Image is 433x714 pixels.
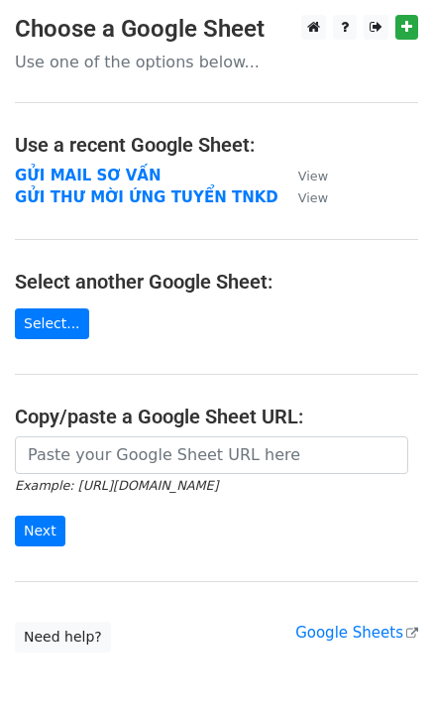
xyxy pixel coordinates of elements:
[15,133,418,157] h4: Use a recent Google Sheet:
[15,270,418,294] h4: Select another Google Sheet:
[15,405,418,428] h4: Copy/paste a Google Sheet URL:
[278,167,328,184] a: View
[15,436,408,474] input: Paste your Google Sheet URL here
[298,169,328,183] small: View
[15,516,65,546] input: Next
[15,478,218,493] small: Example: [URL][DOMAIN_NAME]
[15,167,161,184] a: GỬI MAIL SƠ VẤN
[15,52,418,72] p: Use one of the options below...
[298,190,328,205] small: View
[15,308,89,339] a: Select...
[278,188,328,206] a: View
[15,188,278,206] a: GỬI THƯ MỜI ỨNG TUYỂN TNKD
[295,624,418,642] a: Google Sheets
[15,15,418,44] h3: Choose a Google Sheet
[15,622,111,653] a: Need help?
